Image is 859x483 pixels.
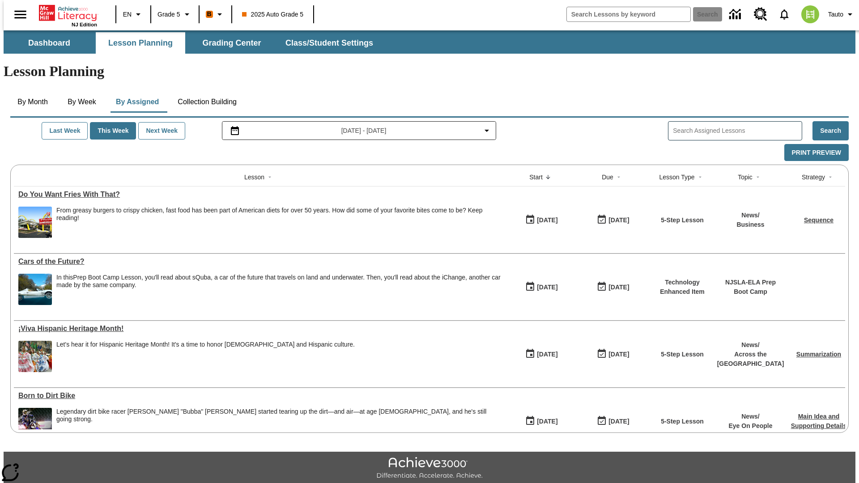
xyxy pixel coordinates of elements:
div: Strategy [802,173,825,182]
button: Sort [753,172,763,182]
svg: Collapse Date Range Filter [481,125,492,136]
img: Motocross racer James Stewart flies through the air on his dirt bike. [18,408,52,439]
a: Main Idea and Supporting Details [791,413,846,429]
button: Sort [543,172,553,182]
img: A photograph of Hispanic women participating in a parade celebrating Hispanic culture. The women ... [18,341,52,372]
button: Select the date range menu item [226,125,493,136]
a: Cars of the Future? , Lessons [18,258,501,266]
button: Boost Class color is orange. Change class color [202,6,229,22]
a: Summarization [796,351,841,358]
div: Let's hear it for Hispanic Heritage Month! It's a time to honor Hispanic Americans and Hispanic c... [56,341,355,372]
div: [DATE] [608,215,629,226]
p: NJSLA-ELA Prep Boot Camp [720,278,781,297]
div: Born to Dirt Bike [18,392,501,400]
div: Let's hear it for Hispanic Heritage Month! It's a time to honor [DEMOGRAPHIC_DATA] and Hispanic c... [56,341,355,348]
button: 10/09/25: First time the lesson was available [522,212,561,229]
p: 5-Step Lesson [661,350,704,359]
button: Sort [825,172,836,182]
div: In this Prep Boot Camp Lesson, you'll read about sQuba, a car of the future that travels on land ... [56,274,501,305]
button: Grading Center [187,32,276,54]
button: Language: EN, Select a language [119,6,148,22]
button: 10/07/25: Last day the lesson can be accessed [594,413,632,430]
div: [DATE] [537,282,557,293]
div: Lesson Type [659,173,694,182]
div: [DATE] [537,349,557,360]
img: Achieve3000 Differentiate Accelerate Achieve [376,457,483,480]
a: Sequence [804,216,833,224]
button: Search [812,121,849,140]
button: Dashboard [4,32,94,54]
button: 10/09/25: Last day the lesson can be accessed [594,212,632,229]
h1: Lesson Planning [4,63,855,80]
div: [DATE] [537,416,557,427]
div: Home [39,3,97,27]
button: 10/07/25: First time the lesson was available [522,413,561,430]
p: Eye On People [728,421,772,431]
p: 5-Step Lesson [661,216,704,225]
button: Grade: Grade 5, Select a grade [154,6,196,22]
a: Notifications [773,3,796,26]
button: Sort [613,172,624,182]
a: Data Center [724,2,748,27]
button: Last Week [42,122,88,140]
span: EN [123,10,132,19]
div: Lesson [244,173,264,182]
a: Do You Want Fries With That?, Lessons [18,191,501,199]
button: 10/09/25: First time the lesson was available [522,279,561,296]
button: By Assigned [109,91,166,113]
button: Sort [695,172,706,182]
p: Across the [GEOGRAPHIC_DATA] [717,350,784,369]
div: Do You Want Fries With That? [18,191,501,199]
div: Legendary dirt bike racer James "Bubba" Stewart started tearing up the dirt—and air—at age 4, and... [56,408,501,439]
div: ¡Viva Hispanic Heritage Month! [18,325,501,333]
span: Grade 5 [157,10,180,19]
p: News / [728,412,772,421]
span: Tauto [828,10,843,19]
button: This Week [90,122,136,140]
button: Lesson Planning [96,32,185,54]
button: Next Week [138,122,185,140]
div: Due [602,173,613,182]
p: News / [736,211,764,220]
span: [DATE] - [DATE] [341,126,387,136]
span: Class/Student Settings [285,38,373,48]
img: One of the first McDonald's stores, with the iconic red sign and golden arches. [18,207,52,238]
button: 08/01/26: Last day the lesson can be accessed [594,279,632,296]
a: Home [39,4,97,22]
div: [DATE] [608,416,629,427]
img: avatar image [801,5,819,23]
span: Dashboard [28,38,70,48]
p: 5-Step Lesson [661,417,704,426]
button: Class/Student Settings [278,32,380,54]
button: 10/07/25: First time the lesson was available [522,346,561,363]
a: ¡Viva Hispanic Heritage Month! , Lessons [18,325,501,333]
div: From greasy burgers to crispy chicken, fast food has been part of American diets for over 50 year... [56,207,501,238]
span: NJ Edition [72,22,97,27]
div: Topic [738,173,753,182]
div: Cars of the Future? [18,258,501,266]
p: Technology Enhanced Item [653,278,711,297]
button: 10/07/25: Last day the lesson can be accessed [594,346,632,363]
a: Resource Center, Will open in new tab [748,2,773,26]
button: By Week [60,91,104,113]
button: Select a new avatar [796,3,825,26]
button: Collection Building [170,91,244,113]
div: SubNavbar [4,30,855,54]
testabrev: Prep Boot Camp Lesson, you'll read about sQuba, a car of the future that travels on land and unde... [56,274,501,288]
div: From greasy burgers to crispy chicken, fast food has been part of American diets for over 50 year... [56,207,501,222]
div: Legendary dirt bike racer [PERSON_NAME] "Bubba" [PERSON_NAME] started tearing up the dirt—and air... [56,408,501,423]
a: Born to Dirt Bike, Lessons [18,392,501,400]
span: 2025 Auto Grade 5 [242,10,304,19]
div: In this [56,274,501,289]
input: search field [567,7,690,21]
p: Business [736,220,764,229]
div: SubNavbar [4,32,381,54]
div: [DATE] [608,282,629,293]
button: Print Preview [784,144,849,161]
button: Profile/Settings [825,6,859,22]
div: [DATE] [608,349,629,360]
input: Search Assigned Lessons [673,124,802,137]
